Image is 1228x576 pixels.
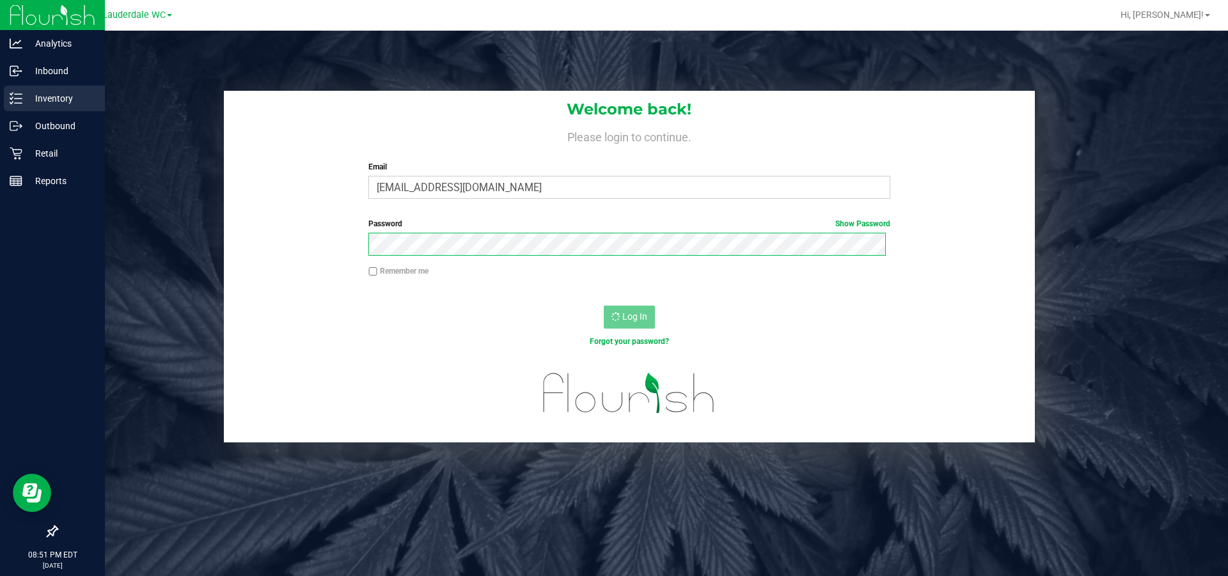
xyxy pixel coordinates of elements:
[13,474,51,512] iframe: Resource center
[224,101,1035,118] h1: Welcome back!
[368,219,402,228] span: Password
[22,63,99,79] p: Inbound
[22,146,99,161] p: Retail
[590,337,669,346] a: Forgot your password?
[368,267,377,276] input: Remember me
[10,37,22,50] inline-svg: Analytics
[10,175,22,187] inline-svg: Reports
[22,91,99,106] p: Inventory
[10,147,22,160] inline-svg: Retail
[6,549,99,561] p: 08:51 PM EDT
[22,173,99,189] p: Reports
[6,561,99,570] p: [DATE]
[10,120,22,132] inline-svg: Outbound
[368,265,429,277] label: Remember me
[1121,10,1204,20] span: Hi, [PERSON_NAME]!
[22,36,99,51] p: Analytics
[224,128,1035,143] h4: Please login to continue.
[604,306,655,329] button: Log In
[528,361,730,426] img: flourish_logo.svg
[622,311,647,322] span: Log In
[89,10,166,20] span: Ft. Lauderdale WC
[10,65,22,77] inline-svg: Inbound
[22,118,99,134] p: Outbound
[368,161,890,173] label: Email
[835,219,890,228] a: Show Password
[10,92,22,105] inline-svg: Inventory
